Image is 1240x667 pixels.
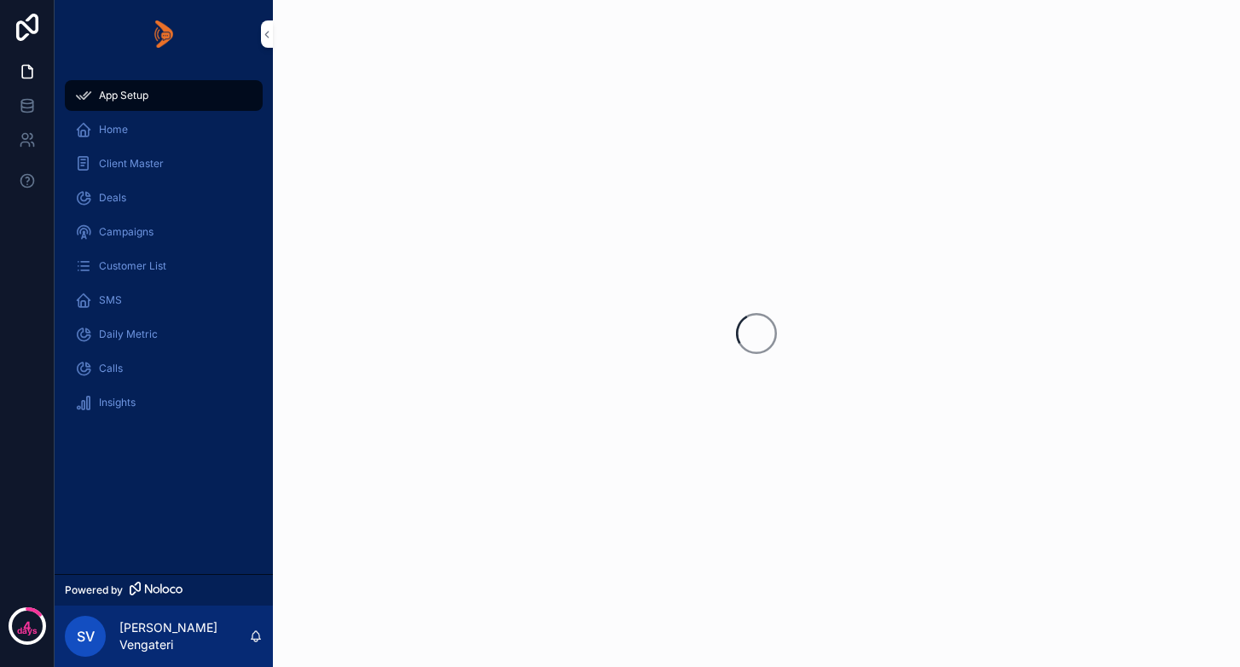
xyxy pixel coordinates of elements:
span: Client Master [99,157,164,171]
p: 4 [23,618,31,635]
div: scrollable content [55,68,273,440]
span: Calls [99,362,123,375]
p: [PERSON_NAME] Vengateri [119,619,249,653]
span: Powered by [65,583,123,597]
a: Powered by [55,574,273,606]
a: Home [65,114,263,145]
span: Deals [99,191,126,205]
span: sV [77,626,95,647]
span: SMS [99,293,122,307]
a: Insights [65,387,263,418]
a: Campaigns [65,217,263,247]
a: Calls [65,353,263,384]
img: App logo [154,20,173,48]
a: Daily Metric [65,319,263,350]
span: App Setup [99,89,148,102]
p: days [17,624,38,638]
a: SMS [65,285,263,316]
a: Customer List [65,251,263,281]
a: App Setup [65,80,263,111]
span: Campaigns [99,225,154,239]
span: Insights [99,396,136,409]
span: Home [99,123,128,136]
span: Daily Metric [99,328,158,341]
span: Customer List [99,259,166,273]
a: Deals [65,183,263,213]
a: Client Master [65,148,263,179]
